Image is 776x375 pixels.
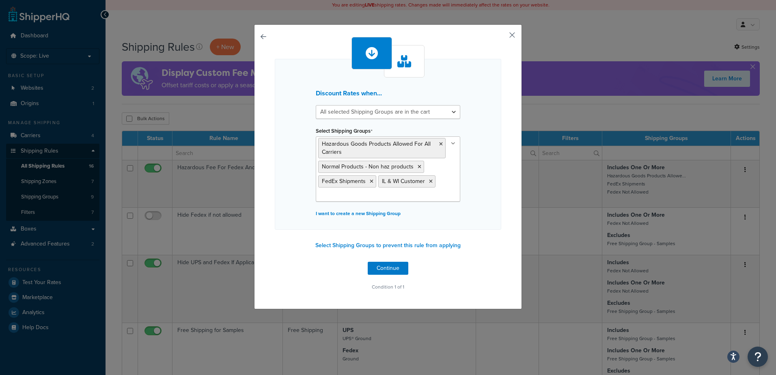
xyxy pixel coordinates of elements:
button: Open Resource Center [748,347,768,367]
p: I want to create a new Shipping Group [316,208,460,219]
label: Select Shipping Groups [316,128,373,134]
h3: Discount Rates when... [316,90,460,97]
span: FedEx Shipments [322,177,366,185]
span: Normal Products - Non haz products [322,162,414,171]
span: IL & WI Customer [382,177,425,185]
button: Continue [368,262,408,275]
button: Select Shipping Groups to prevent this rule from applying [313,239,463,252]
span: Hazardous Goods Products Allowed For All Carriers [322,140,431,156]
p: Condition 1 of 1 [275,281,501,293]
